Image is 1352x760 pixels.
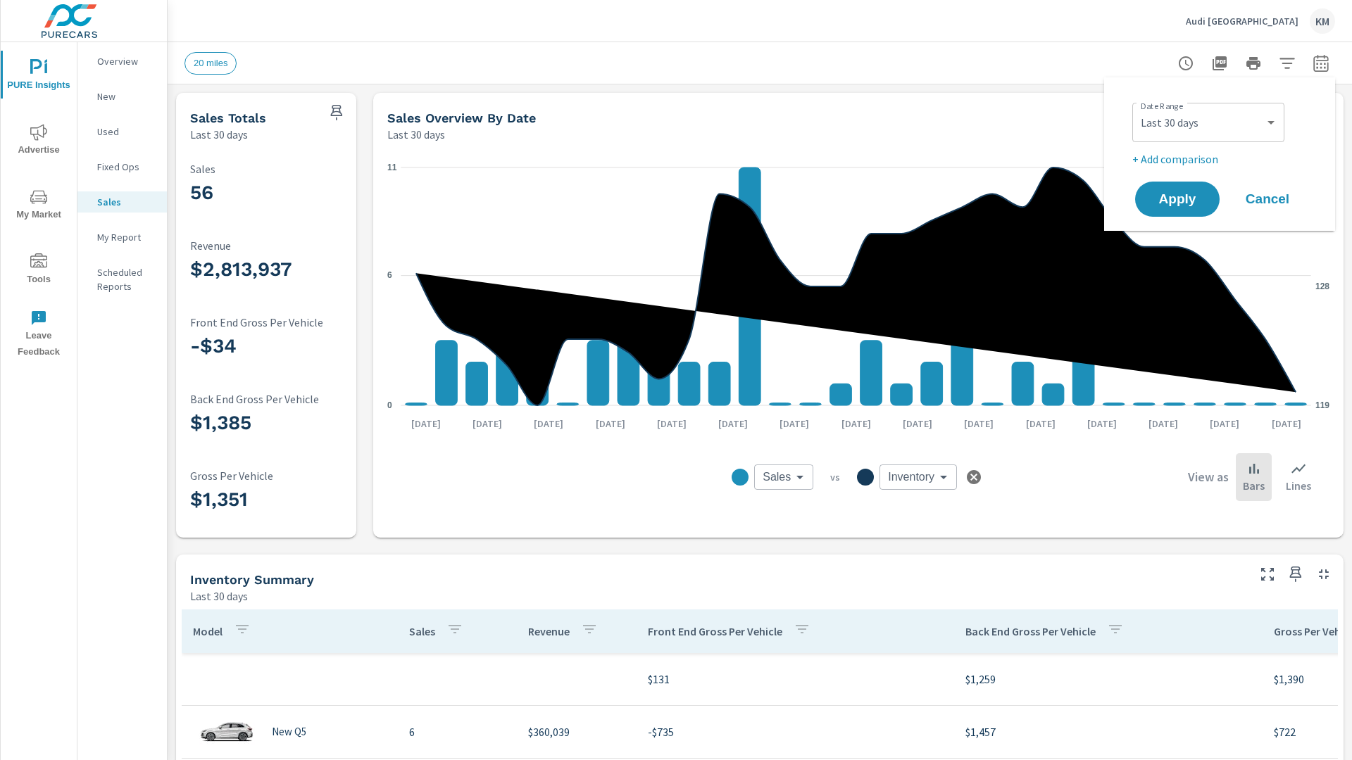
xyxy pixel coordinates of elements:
[708,417,758,431] p: [DATE]
[97,195,156,209] p: Sales
[1206,49,1234,77] button: "Export Report to PDF"
[401,417,451,431] p: [DATE]
[190,572,314,587] h5: Inventory Summary
[965,671,1251,688] p: $1,259
[97,230,156,244] p: My Report
[586,417,635,431] p: [DATE]
[190,393,376,405] p: Back End Gross Per Vehicle
[387,110,536,125] h5: Sales Overview By Date
[1315,281,1329,291] text: 128
[77,121,167,142] div: Used
[1256,563,1279,585] button: Make Fullscreen
[880,464,957,490] div: Inventory
[1077,417,1127,431] p: [DATE]
[754,464,813,490] div: Sales
[193,624,223,638] p: Model
[5,59,73,94] span: PURE Insights
[387,270,392,280] text: 6
[190,181,376,205] h3: 56
[463,417,512,431] p: [DATE]
[1188,470,1229,484] h6: View as
[190,469,376,482] p: Gross Per Vehicle
[387,126,445,143] p: Last 30 days
[190,411,376,435] h3: $1,385
[763,470,791,484] span: Sales
[409,723,506,740] p: 6
[190,239,376,252] p: Revenue
[325,101,348,124] span: Save this to your personalized report
[77,227,167,248] div: My Report
[5,124,73,158] span: Advertise
[190,334,376,358] h3: -$34
[893,417,942,431] p: [DATE]
[1273,49,1301,77] button: Apply Filters
[190,316,376,329] p: Front End Gross Per Vehicle
[1286,477,1311,494] p: Lines
[77,262,167,297] div: Scheduled Reports
[1310,8,1335,34] div: KM
[1016,417,1065,431] p: [DATE]
[272,726,306,738] p: New Q5
[1186,15,1298,27] p: Audi [GEOGRAPHIC_DATA]
[648,624,782,638] p: Front End Gross Per Vehicle
[1135,182,1220,217] button: Apply
[190,126,248,143] p: Last 30 days
[1,42,77,366] div: nav menu
[97,125,156,139] p: Used
[965,723,1251,740] p: $1,457
[1284,563,1307,585] span: Save this to your personalized report
[770,417,819,431] p: [DATE]
[190,488,376,512] h3: $1,351
[190,258,376,281] h3: $2,813,937
[190,588,248,604] p: Last 30 days
[528,723,625,740] p: $360,039
[97,54,156,68] p: Overview
[648,723,943,740] p: -$735
[1139,417,1188,431] p: [DATE]
[5,253,73,288] span: Tools
[1262,417,1311,431] p: [DATE]
[77,191,167,213] div: Sales
[199,711,255,753] img: glamour
[1239,49,1267,77] button: Print Report
[190,163,376,175] p: Sales
[190,110,266,125] h5: Sales Totals
[528,624,570,638] p: Revenue
[954,417,1003,431] p: [DATE]
[647,417,696,431] p: [DATE]
[387,163,397,172] text: 11
[1149,193,1206,205] span: Apply
[1313,563,1335,585] button: Minimize Widget
[97,89,156,103] p: New
[77,86,167,107] div: New
[77,156,167,177] div: Fixed Ops
[1132,151,1313,167] p: + Add comparison
[97,265,156,293] p: Scheduled Reports
[888,470,934,484] span: Inventory
[77,51,167,72] div: Overview
[965,624,1096,638] p: Back End Gross Per Vehicle
[524,417,573,431] p: [DATE]
[1239,193,1296,205] span: Cancel
[97,160,156,174] p: Fixed Ops
[1200,417,1249,431] p: [DATE]
[648,671,943,688] p: $131
[409,624,435,638] p: Sales
[185,58,236,68] span: 20 miles
[387,400,392,410] text: 0
[5,310,73,360] span: Leave Feedback
[813,471,857,483] p: vs
[1243,477,1265,494] p: Bars
[5,189,73,223] span: My Market
[832,417,881,431] p: [DATE]
[1225,182,1310,217] button: Cancel
[1315,400,1329,410] text: 119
